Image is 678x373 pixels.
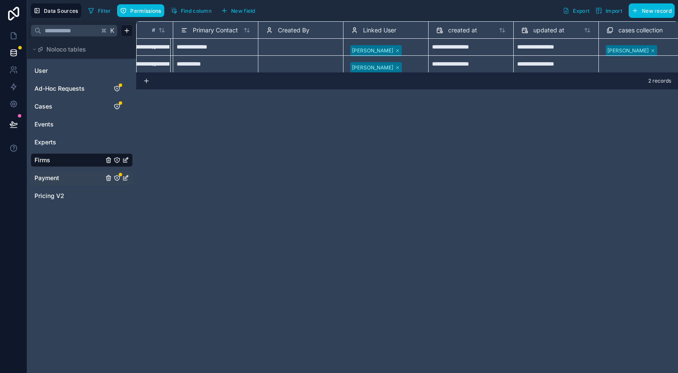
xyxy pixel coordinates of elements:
a: Experts [34,138,103,146]
span: Payment [34,174,59,182]
span: New record [642,8,672,14]
span: New field [231,8,255,14]
a: Permissions [117,4,167,17]
span: K [109,28,115,34]
span: updated at [533,26,564,34]
span: Created By [278,26,309,34]
button: Noloco tables [31,43,128,55]
a: Ad-Hoc Requests [34,84,103,93]
div: Events [31,118,133,131]
span: Experts [34,138,56,146]
a: Payment [34,174,103,182]
span: Ad-Hoc Requests [34,84,85,93]
button: Filter [85,4,114,17]
span: User [34,66,48,75]
div: Payment [31,171,133,185]
span: Primary Contact [193,26,238,34]
span: Cases [34,102,52,111]
button: Find column [168,4,215,17]
span: Data Sources [44,8,78,14]
button: Export [560,3,592,18]
button: New field [218,4,258,17]
span: cases collection [618,26,663,34]
span: Noloco tables [46,45,86,54]
div: [PERSON_NAME] [352,64,393,72]
div: Cases [31,100,133,113]
a: Cases [34,102,103,111]
span: Firms [34,156,50,164]
div: Ad-Hoc Requests [31,82,133,95]
span: created at [448,26,477,34]
span: Permissions [130,8,161,14]
div: 18 [151,61,156,68]
div: # [144,27,163,33]
button: Data Sources [31,3,81,18]
div: User [31,64,133,77]
span: Import [606,8,622,14]
div: Pricing V2 [31,189,133,203]
div: [PERSON_NAME] [607,47,649,55]
span: Pricing V2 [34,192,64,200]
div: 19 [151,44,156,51]
div: Experts [31,135,133,149]
span: Find column [181,8,212,14]
span: Filter [98,8,111,14]
span: 2 records [648,77,671,84]
a: User [34,66,103,75]
button: Import [592,3,625,18]
a: Firms [34,156,103,164]
span: Export [573,8,589,14]
button: New record [629,3,675,18]
span: Events [34,120,54,129]
div: Firms [31,153,133,167]
button: Permissions [117,4,164,17]
div: [PERSON_NAME] [352,47,393,55]
a: New record [625,3,675,18]
a: Pricing V2 [34,192,103,200]
span: Linked User [363,26,396,34]
a: Events [34,120,103,129]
